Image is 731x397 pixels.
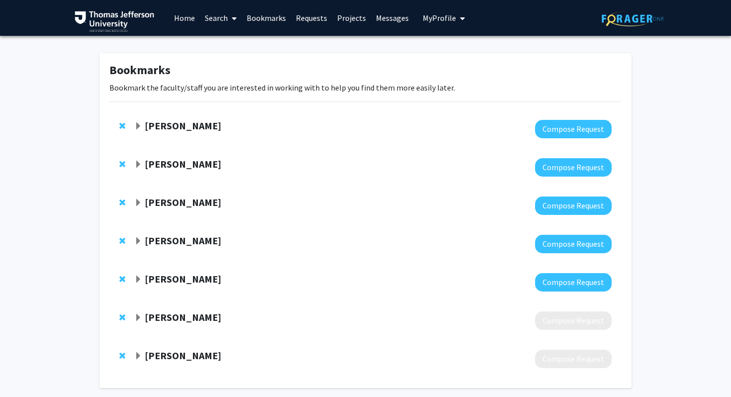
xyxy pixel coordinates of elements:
[145,119,221,132] strong: [PERSON_NAME]
[134,122,142,130] span: Expand Elizabeth Wright-Jin Bookmark
[134,276,142,284] span: Expand Elissa Miller Bookmark
[119,313,125,321] span: Remove Olugbenga Okusanya from bookmarks
[119,122,125,130] span: Remove Elizabeth Wright-Jin from bookmarks
[109,82,622,94] p: Bookmark the faculty/staff you are interested in working with to help you find them more easily l...
[535,120,612,138] button: Compose Request to Elizabeth Wright-Jin
[119,160,125,168] span: Remove Charles Scott from bookmarks
[134,352,142,360] span: Expand Vakhtang Tchantchaleishvili Bookmark
[119,198,125,206] span: Remove Mahdi Alizedah from bookmarks
[602,11,664,26] img: ForagerOne Logo
[119,237,125,245] span: Remove Katie Hunzinger from bookmarks
[134,161,142,169] span: Expand Charles Scott Bookmark
[169,0,200,35] a: Home
[134,237,142,245] span: Expand Katie Hunzinger Bookmark
[7,352,42,390] iframe: Chat
[134,199,142,207] span: Expand Mahdi Alizedah Bookmark
[423,13,456,23] span: My Profile
[535,311,612,330] button: Compose Request to Olugbenga Okusanya
[75,11,154,32] img: Thomas Jefferson University Logo
[145,349,221,362] strong: [PERSON_NAME]
[535,273,612,292] button: Compose Request to Elissa Miller
[200,0,242,35] a: Search
[332,0,371,35] a: Projects
[535,235,612,253] button: Compose Request to Katie Hunzinger
[535,158,612,177] button: Compose Request to Charles Scott
[145,196,221,208] strong: [PERSON_NAME]
[535,197,612,215] button: Compose Request to Mahdi Alizedah
[145,273,221,285] strong: [PERSON_NAME]
[535,350,612,368] button: Compose Request to Vakhtang Tchantchaleishvili
[145,234,221,247] strong: [PERSON_NAME]
[109,63,622,78] h1: Bookmarks
[371,0,414,35] a: Messages
[242,0,291,35] a: Bookmarks
[119,352,125,360] span: Remove Vakhtang Tchantchaleishvili from bookmarks
[291,0,332,35] a: Requests
[145,158,221,170] strong: [PERSON_NAME]
[119,275,125,283] span: Remove Elissa Miller from bookmarks
[134,314,142,322] span: Expand Olugbenga Okusanya Bookmark
[145,311,221,323] strong: [PERSON_NAME]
